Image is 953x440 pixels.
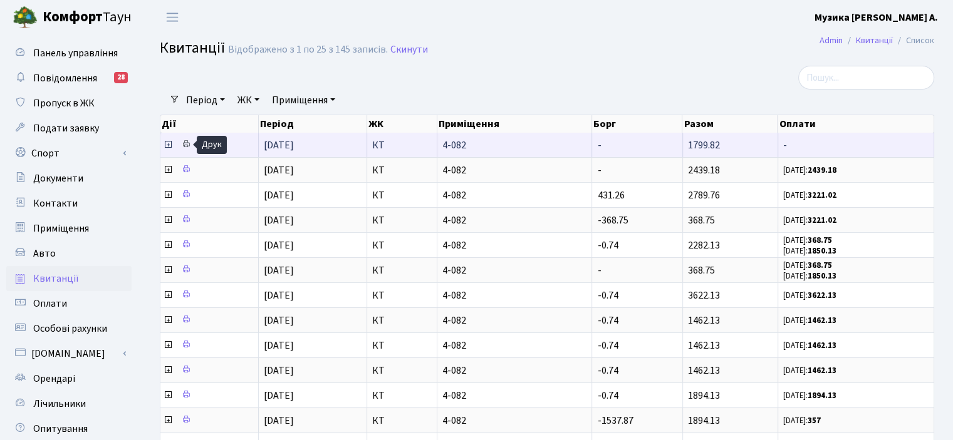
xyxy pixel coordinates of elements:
[181,90,230,111] a: Період
[783,245,836,257] small: [DATE]:
[808,215,836,226] b: 3221.02
[442,290,587,300] span: 4-082
[264,238,294,252] span: [DATE]
[13,5,38,30] img: logo.png
[808,190,836,201] b: 3221.02
[33,422,88,436] span: Опитування
[114,72,128,83] div: 28
[688,238,720,252] span: 2282.13
[33,372,75,386] span: Орендарі
[372,140,431,150] span: КТ
[372,391,431,401] span: КТ
[372,366,431,376] span: КТ
[783,290,836,301] small: [DATE]:
[264,188,294,202] span: [DATE]
[783,390,836,401] small: [DATE]:
[6,41,132,66] a: Панель управління
[372,265,431,275] span: КТ
[264,314,294,327] span: [DATE]
[442,215,587,225] span: 4-082
[688,364,720,377] span: 1462.13
[33,46,118,60] span: Панель управління
[372,215,431,225] span: КТ
[33,272,79,285] span: Квитанції
[33,121,99,135] span: Подати заявку
[372,340,431,350] span: КТ
[6,316,132,341] a: Особові рахунки
[442,190,587,200] span: 4-082
[33,222,89,235] span: Приміщення
[43,7,103,27] b: Комфорт
[442,416,587,426] span: 4-082
[442,240,587,250] span: 4-082
[372,416,431,426] span: КТ
[442,315,587,325] span: 4-082
[6,341,132,366] a: [DOMAIN_NAME]
[597,389,618,402] span: -0.74
[597,238,618,252] span: -0.74
[264,263,294,277] span: [DATE]
[264,389,294,402] span: [DATE]
[6,216,132,241] a: Приміщення
[893,34,934,48] li: Список
[33,71,97,85] span: Повідомлення
[688,289,720,302] span: 3622.13
[820,34,843,47] a: Admin
[267,90,340,111] a: Приміщення
[688,163,720,177] span: 2439.18
[783,365,836,376] small: [DATE]:
[808,270,836,282] b: 1850.13
[783,235,832,246] small: [DATE]:
[442,140,587,150] span: 4-082
[372,165,431,175] span: КТ
[592,115,682,133] th: Борг
[442,165,587,175] span: 4-082
[372,315,431,325] span: КТ
[597,289,618,302] span: -0.74
[33,397,86,411] span: Лічильники
[372,240,431,250] span: КТ
[808,340,836,351] b: 1462.13
[597,163,601,177] span: -
[6,66,132,91] a: Повідомлення28
[815,10,938,25] a: Музика [PERSON_NAME] А.
[33,297,67,310] span: Оплати
[442,391,587,401] span: 4-082
[259,115,367,133] th: Період
[856,34,893,47] a: Квитанції
[6,116,132,141] a: Подати заявку
[264,289,294,302] span: [DATE]
[33,197,78,210] span: Контакти
[264,364,294,377] span: [DATE]
[597,263,601,277] span: -
[442,366,587,376] span: 4-082
[688,314,720,327] span: 1462.13
[597,138,601,152] span: -
[228,44,388,56] div: Відображено з 1 по 25 з 145 записів.
[6,191,132,216] a: Контакти
[442,265,587,275] span: 4-082
[6,291,132,316] a: Оплати
[815,11,938,24] b: Музика [PERSON_NAME] А.
[33,322,107,335] span: Особові рахунки
[808,260,832,271] b: 368.75
[597,364,618,377] span: -0.74
[43,7,132,28] span: Таун
[6,166,132,191] a: Документи
[6,91,132,116] a: Пропуск в ЖК
[6,366,132,391] a: Орендарі
[778,115,934,133] th: Оплати
[160,37,225,59] span: Квитанції
[682,115,778,133] th: Разом
[33,96,95,110] span: Пропуск в ЖК
[6,141,132,166] a: Спорт
[688,339,720,352] span: 1462.13
[264,339,294,352] span: [DATE]
[688,188,720,202] span: 2789.76
[597,213,628,227] span: -368.75
[808,235,832,246] b: 368.75
[808,390,836,401] b: 1894.13
[367,115,437,133] th: ЖК
[808,165,836,176] b: 2439.18
[783,270,836,282] small: [DATE]:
